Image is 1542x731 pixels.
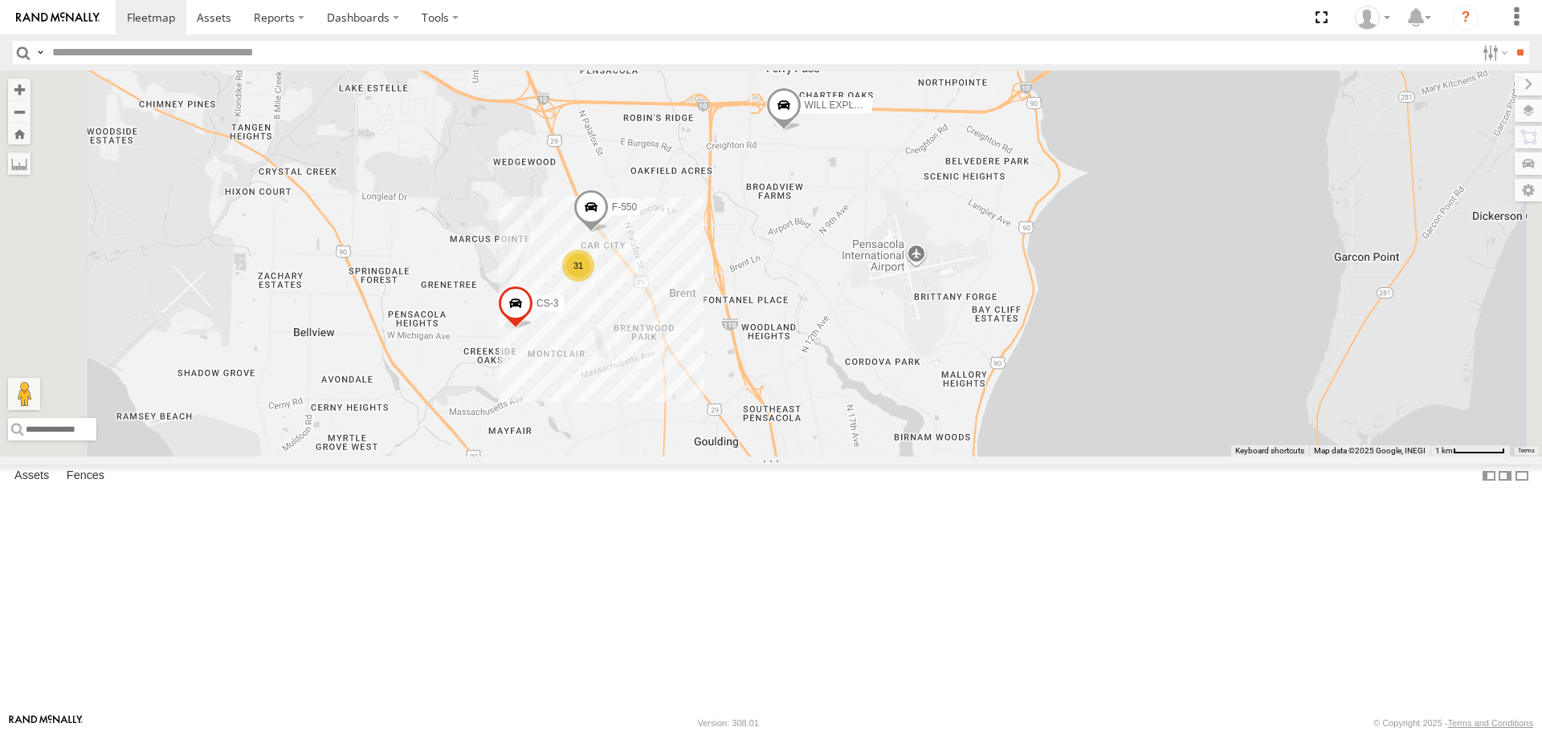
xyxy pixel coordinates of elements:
[9,715,83,731] a: Visit our Website
[8,152,31,175] label: Measure
[6,465,57,488] label: Assets
[59,465,112,488] label: Fences
[1481,465,1497,488] label: Dock Summary Table to the Left
[1349,6,1396,30] div: William Pittman
[1497,465,1513,488] label: Dock Summary Table to the Right
[1476,41,1511,64] label: Search Filter Options
[612,201,637,213] span: F-550
[8,123,31,144] button: Zoom Home
[698,718,759,728] div: Version: 308.01
[1373,718,1533,728] div: © Copyright 2025 -
[8,100,31,123] button: Zoom out
[1515,179,1542,201] label: Map Settings
[536,298,558,309] span: CS-3
[1514,465,1530,488] label: Hide Summary Table
[1235,445,1304,457] button: Keyboard shortcuts
[1448,718,1533,728] a: Terms and Conditions
[1435,446,1453,455] span: 1 km
[1518,447,1535,453] a: Terms (opens in new tab)
[1453,5,1479,30] i: ?
[8,79,31,100] button: Zoom in
[8,378,40,410] button: Drag Pegman onto the map to open Street View
[805,100,882,112] span: WILL EXPLORER
[562,250,594,282] div: 31
[1314,446,1426,455] span: Map data ©2025 Google, INEGI
[34,41,47,64] label: Search Query
[1430,445,1510,457] button: Map Scale: 1 km per 61 pixels
[16,12,100,23] img: rand-logo.svg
